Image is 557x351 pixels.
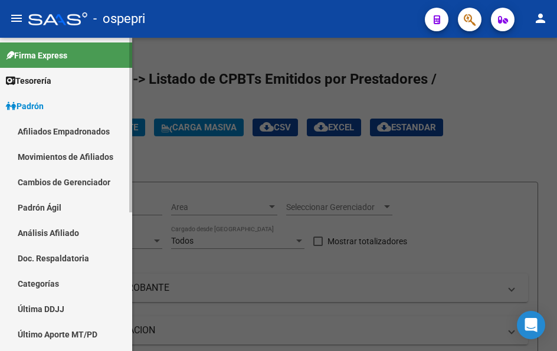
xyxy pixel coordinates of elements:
[9,11,24,25] mat-icon: menu
[6,49,67,62] span: Firma Express
[533,11,548,25] mat-icon: person
[517,311,545,339] div: Open Intercom Messenger
[6,100,44,113] span: Padrón
[6,74,51,87] span: Tesorería
[93,6,145,32] span: - ospepri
